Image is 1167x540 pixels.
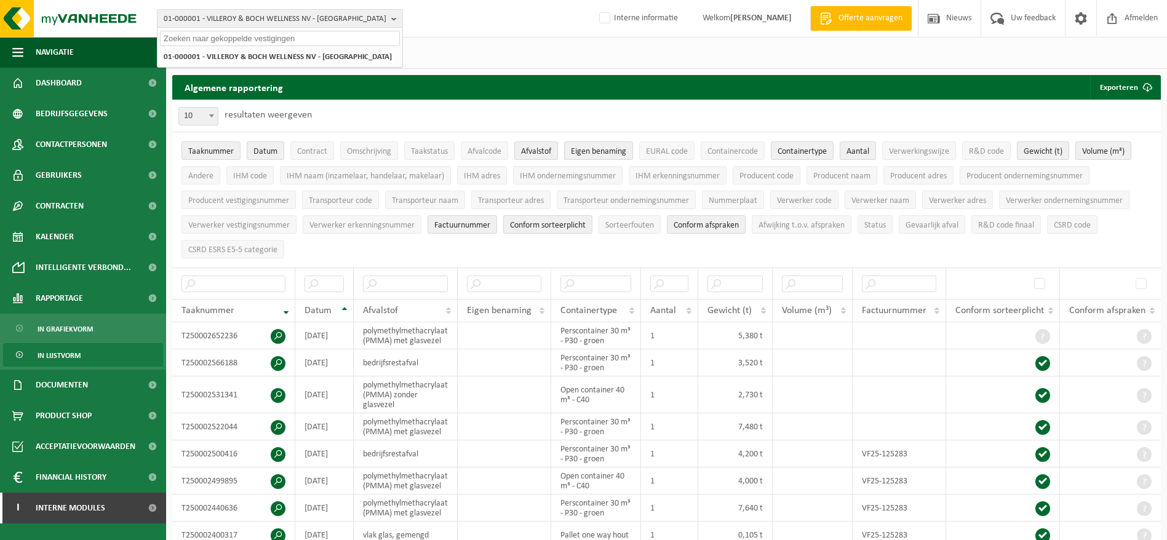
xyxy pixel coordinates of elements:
[510,221,586,230] span: Conform sorteerplicht
[164,10,386,28] span: 01-000001 - VILLEROY & BOCH WELLNESS NV - [GEOGRAPHIC_DATA]
[172,494,295,522] td: T250002440636
[188,221,290,230] span: Verwerker vestigingsnummer
[172,467,295,494] td: T250002499895
[36,191,84,221] span: Contracten
[1006,196,1123,205] span: Verwerker ondernemingsnummer
[739,172,794,181] span: Producent code
[551,467,641,494] td: Open container 40 m³ - C40
[172,413,295,440] td: T250002522044
[295,494,354,522] td: [DATE]
[36,221,74,252] span: Kalender
[1090,75,1160,100] button: Exporteren
[172,440,295,467] td: T250002500416
[698,322,773,349] td: 5,380 t
[557,191,696,209] button: Transporteur ondernemingsnummerTransporteur ondernemingsnummer : Activate to sort
[513,166,623,185] button: IHM ondernemingsnummerIHM ondernemingsnummer: Activate to sort
[960,166,1089,185] button: Producent ondernemingsnummerProducent ondernemingsnummer: Activate to sort
[188,196,289,205] span: Producent vestigingsnummer
[309,196,372,205] span: Transporteur code
[882,141,956,160] button: VerwerkingswijzeVerwerkingswijze: Activate to sort
[36,252,131,283] span: Intelligente verbond...
[181,191,296,209] button: Producent vestigingsnummerProducent vestigingsnummer: Activate to sort
[354,413,458,440] td: polymethylmethacrylaat (PMMA) met glasvezel
[385,191,465,209] button: Transporteur naamTransporteur naam: Activate to sort
[853,467,946,494] td: VF25-125283
[1017,141,1069,160] button: Gewicht (t)Gewicht (t): Activate to sort
[38,317,93,341] span: In grafiekvorm
[778,147,827,156] span: Containertype
[853,494,946,522] td: VF25-125283
[560,306,617,316] span: Containertype
[845,191,916,209] button: Verwerker naamVerwerker naam: Activate to sort
[707,147,758,156] span: Containercode
[36,129,107,160] span: Contactpersonen
[551,349,641,376] td: Perscontainer 30 m³ - P30 - groen
[641,322,698,349] td: 1
[253,147,277,156] span: Datum
[467,306,532,316] span: Eigen benaming
[701,141,765,160] button: ContainercodeContainercode: Activate to sort
[181,215,297,234] button: Verwerker vestigingsnummerVerwerker vestigingsnummer: Activate to sort
[521,147,551,156] span: Afvalstof
[295,467,354,494] td: [DATE]
[730,14,792,23] strong: [PERSON_NAME]
[971,215,1041,234] button: R&D code finaalR&amp;D code finaal: Activate to sort
[771,141,834,160] button: ContainertypeContainertype: Activate to sort
[36,400,92,431] span: Product Shop
[709,196,757,205] span: Nummerplaat
[36,431,135,462] span: Acceptatievoorwaarden
[646,147,688,156] span: EURAL code
[471,191,551,209] button: Transporteur adresTransporteur adres: Activate to sort
[36,98,108,129] span: Bedrijfsgegevens
[305,306,332,316] span: Datum
[520,172,616,181] span: IHM ondernemingsnummer
[172,75,295,100] h2: Algemene rapportering
[404,141,455,160] button: TaakstatusTaakstatus: Activate to sort
[36,283,83,314] span: Rapportage
[846,147,869,156] span: Aantal
[290,141,334,160] button: ContractContract: Activate to sort
[287,172,444,181] span: IHM naam (inzamelaar, handelaar, makelaar)
[599,215,661,234] button: SorteerfoutenSorteerfouten: Activate to sort
[181,166,220,185] button: AndereAndere: Activate to sort
[295,413,354,440] td: [DATE]
[172,376,295,413] td: T250002531341
[650,306,676,316] span: Aantal
[347,147,391,156] span: Omschrijving
[641,494,698,522] td: 1
[770,191,838,209] button: Verwerker codeVerwerker code: Activate to sort
[295,322,354,349] td: [DATE]
[503,215,592,234] button: Conform sorteerplicht : Activate to sort
[641,349,698,376] td: 1
[698,376,773,413] td: 2,730 t
[571,147,626,156] span: Eigen benaming
[889,147,949,156] span: Verwerkingswijze
[551,440,641,467] td: Perscontainer 30 m³ - P30 - groen
[303,215,421,234] button: Verwerker erkenningsnummerVerwerker erkenningsnummer: Activate to sort
[468,147,501,156] span: Afvalcode
[164,53,392,61] strong: 01-000001 - VILLEROY & BOCH WELLNESS NV - [GEOGRAPHIC_DATA]
[551,413,641,440] td: Perscontainer 30 m³ - P30 - groen
[1054,221,1091,230] span: CSRD code
[478,196,544,205] span: Transporteur adres
[1069,306,1145,316] span: Conform afspraken
[157,9,403,28] button: 01-000001 - VILLEROY & BOCH WELLNESS NV - [GEOGRAPHIC_DATA]
[295,376,354,413] td: [DATE]
[3,317,163,340] a: In grafiekvorm
[840,141,876,160] button: AantalAantal: Activate to sort
[605,221,654,230] span: Sorteerfouten
[178,107,218,125] span: 10
[698,349,773,376] td: 3,520 t
[160,31,400,46] input: Zoeken naar gekoppelde vestigingen
[354,376,458,413] td: polymethylmethacrylaat (PMMA) zonder glasvezel
[172,349,295,376] td: T250002566188
[295,349,354,376] td: [DATE]
[922,191,993,209] button: Verwerker adresVerwerker adres: Activate to sort
[179,108,218,125] span: 10
[36,493,105,523] span: Interne modules
[225,110,312,120] label: resultaten weergeven
[188,245,277,255] span: CSRD ESRS E5-5 categorie
[172,322,295,349] td: T250002652236
[1047,215,1097,234] button: CSRD codeCSRD code: Activate to sort
[1024,147,1062,156] span: Gewicht (t)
